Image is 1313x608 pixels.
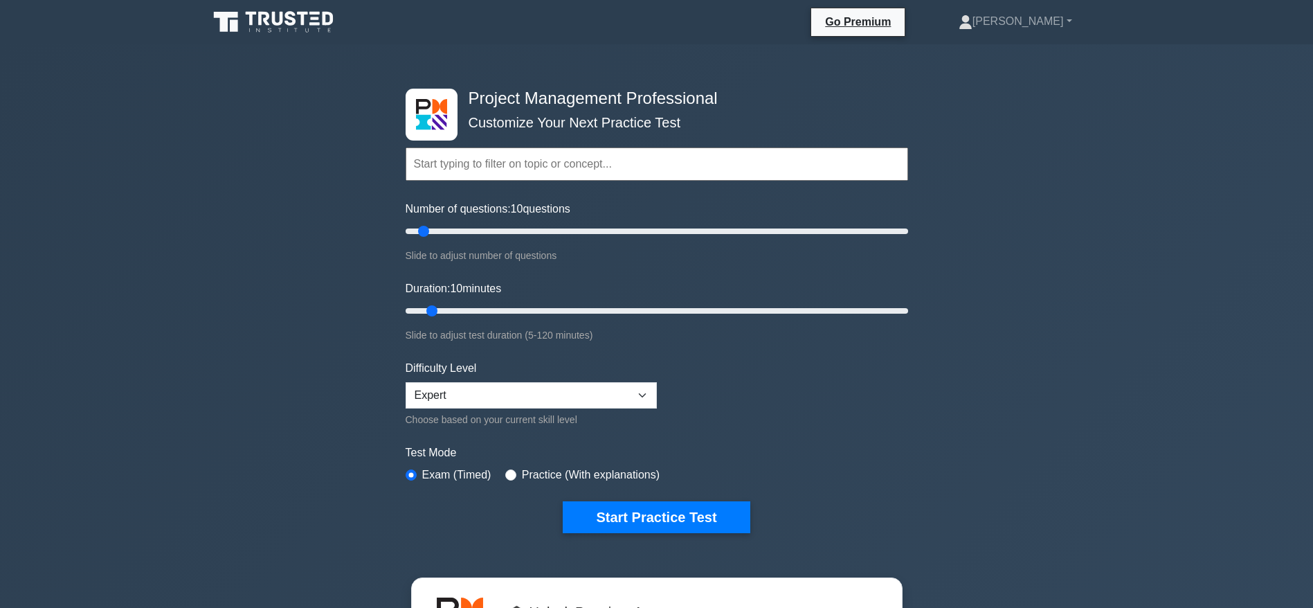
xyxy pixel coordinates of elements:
label: Duration: minutes [406,280,502,297]
button: Start Practice Test [563,501,750,533]
h4: Project Management Professional [463,89,840,109]
span: 10 [511,203,523,215]
a: [PERSON_NAME] [925,8,1105,35]
input: Start typing to filter on topic or concept... [406,147,908,181]
a: Go Premium [817,13,899,30]
label: Difficulty Level [406,360,477,377]
span: 10 [450,283,462,294]
label: Test Mode [406,445,908,461]
label: Number of questions: questions [406,201,570,217]
div: Choose based on your current skill level [406,411,657,428]
div: Slide to adjust number of questions [406,247,908,264]
label: Practice (With explanations) [522,467,660,483]
label: Exam (Timed) [422,467,491,483]
div: Slide to adjust test duration (5-120 minutes) [406,327,908,343]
